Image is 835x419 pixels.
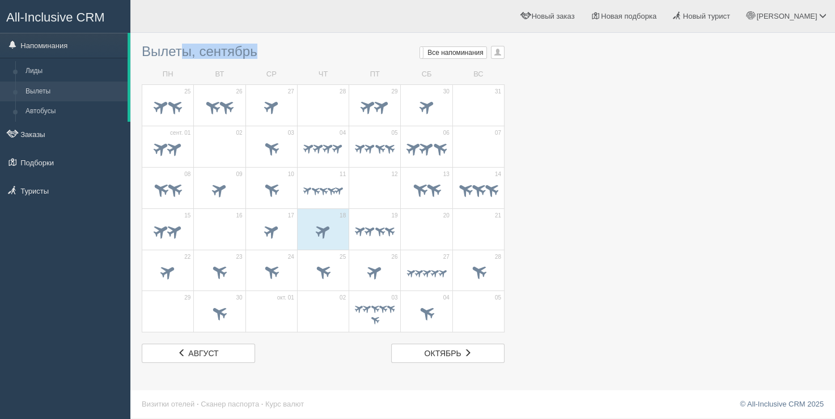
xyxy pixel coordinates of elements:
[188,349,218,358] span: август
[236,129,242,137] span: 02
[349,65,401,84] td: ПТ
[401,65,452,84] td: СБ
[495,88,501,96] span: 31
[236,88,242,96] span: 26
[6,10,105,24] span: All-Inclusive CRM
[288,253,294,261] span: 24
[391,344,505,363] a: октябрь
[391,88,397,96] span: 29
[740,400,824,408] a: © All-Inclusive CRM 2025
[452,65,504,84] td: ВС
[495,253,501,261] span: 28
[288,212,294,220] span: 17
[1,1,130,32] a: All-Inclusive CRM
[427,49,484,57] span: Все напоминания
[391,170,397,178] span: 12
[170,129,190,137] span: сент. 01
[340,212,346,220] span: 18
[288,129,294,137] span: 03
[20,101,128,122] a: Автобусы
[495,294,501,302] span: 05
[236,294,242,302] span: 30
[20,82,128,102] a: Вылеты
[443,88,450,96] span: 30
[391,294,397,302] span: 03
[20,61,128,82] a: Лиды
[288,170,294,178] span: 10
[340,170,346,178] span: 11
[443,294,450,302] span: 04
[236,212,242,220] span: 16
[277,294,294,302] span: окт. 01
[424,349,461,358] span: октябрь
[495,170,501,178] span: 14
[340,88,346,96] span: 28
[495,212,501,220] span: 21
[297,65,349,84] td: ЧТ
[184,88,190,96] span: 25
[201,400,259,408] a: Сканер паспорта
[184,170,190,178] span: 08
[184,212,190,220] span: 15
[391,129,397,137] span: 05
[340,253,346,261] span: 25
[443,253,450,261] span: 27
[391,212,397,220] span: 19
[197,400,199,408] span: ·
[142,44,505,59] h3: Вылеты, сентябрь
[184,294,190,302] span: 29
[261,400,264,408] span: ·
[391,253,397,261] span: 26
[495,129,501,137] span: 07
[443,212,450,220] span: 20
[340,294,346,302] span: 02
[443,170,450,178] span: 13
[265,400,304,408] a: Курс валют
[245,65,297,84] td: СР
[236,170,242,178] span: 09
[443,129,450,137] span: 06
[288,88,294,96] span: 27
[683,12,730,20] span: Новый турист
[236,253,242,261] span: 23
[142,344,255,363] a: август
[142,400,194,408] a: Визитки отелей
[142,65,194,84] td: ПН
[532,12,575,20] span: Новый заказ
[194,65,245,84] td: ВТ
[340,129,346,137] span: 04
[756,12,817,20] span: [PERSON_NAME]
[601,12,656,20] span: Новая подборка
[184,253,190,261] span: 22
